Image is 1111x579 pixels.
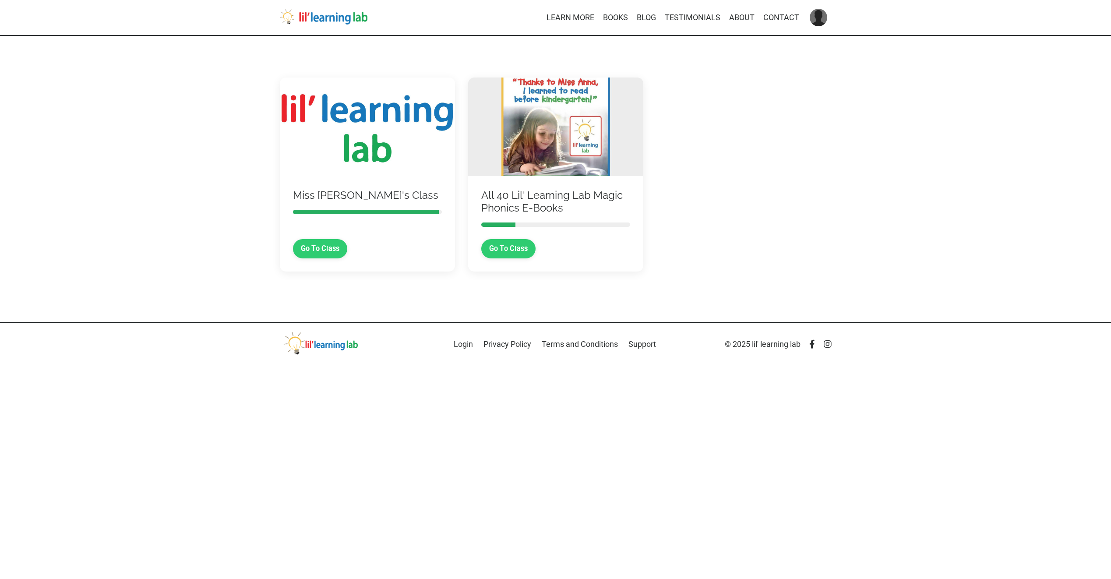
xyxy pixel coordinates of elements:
a: All 40 Lil' Learning Lab Magic Phonics E-Books [481,189,630,215]
a: Login [454,339,473,349]
img: lil' learning lab [280,9,367,25]
img: User Avatar [810,9,827,26]
a: TESTIMONIALS [665,11,720,24]
a: Go To Class [293,239,348,258]
a: CONTACT [763,11,799,24]
a: ABOUT [729,11,755,24]
a: Terms and Conditions [542,339,618,349]
a: Support [628,339,656,349]
img: 4PhO0kh5RXGZUtBlzLiX_product-thumbnail_1280x720.png [280,78,455,176]
a: LEARN MORE [547,11,594,24]
a: BLOG [637,11,656,24]
img: lil' learning lab [280,332,385,355]
span: © 2025 lil' learning lab [725,339,801,349]
img: MvQOlt8yShOUuPFVolEP_file.jpg [468,78,643,176]
a: Go To Class [481,239,536,258]
a: Privacy Policy [483,339,531,349]
a: Miss [PERSON_NAME]'s Class [293,189,442,202]
a: BOOKS [603,11,628,24]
